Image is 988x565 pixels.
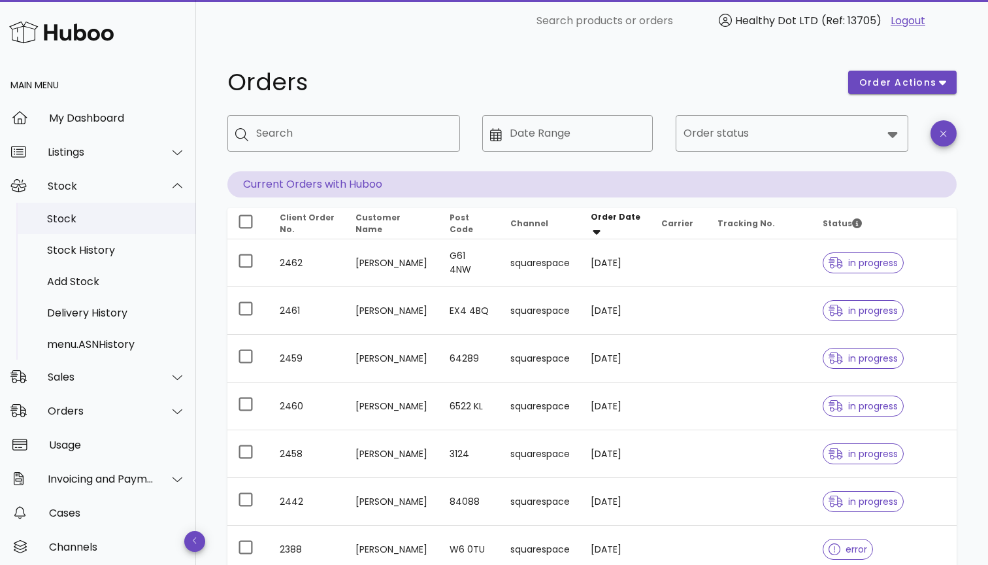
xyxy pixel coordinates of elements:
td: squarespace [500,335,580,383]
td: [PERSON_NAME] [345,478,439,526]
td: 6522 KL [439,383,499,430]
th: Channel [500,208,580,239]
a: Logout [891,13,925,29]
td: [PERSON_NAME] [345,335,439,383]
td: [DATE] [580,430,651,478]
th: Carrier [651,208,707,239]
div: Order status [676,115,908,152]
td: squarespace [500,430,580,478]
td: [PERSON_NAME] [345,430,439,478]
h1: Orders [227,71,832,94]
span: Status [823,218,862,229]
td: [DATE] [580,478,651,526]
span: (Ref: 13705) [821,13,881,28]
p: Current Orders with Huboo [227,171,957,197]
span: Channel [510,218,548,229]
td: EX4 4BQ [439,287,499,335]
span: Order Date [591,211,640,222]
td: [DATE] [580,335,651,383]
div: Cases [49,507,186,519]
div: Stock [47,213,186,225]
span: Healthy Dot LTD [735,13,818,28]
button: order actions [848,71,957,94]
td: [PERSON_NAME] [345,287,439,335]
td: 64289 [439,335,499,383]
span: in progress [829,258,898,267]
td: 2442 [269,478,345,526]
div: Usage [49,439,186,451]
span: in progress [829,402,898,411]
div: Stock [48,180,154,192]
div: Listings [48,146,154,158]
div: Invoicing and Payments [48,473,154,485]
span: Client Order No. [280,212,335,235]
span: in progress [829,497,898,506]
span: Carrier [661,218,693,229]
div: Delivery History [47,307,186,319]
th: Order Date: Sorted descending. Activate to remove sorting. [580,208,651,239]
td: [DATE] [580,383,651,430]
td: squarespace [500,383,580,430]
td: [PERSON_NAME] [345,239,439,287]
td: squarespace [500,287,580,335]
td: G61 4NW [439,239,499,287]
img: Huboo Logo [9,18,114,46]
th: Customer Name [345,208,439,239]
div: menu.ASNHistory [47,338,186,351]
td: 84088 [439,478,499,526]
span: in progress [829,354,898,363]
td: 2458 [269,430,345,478]
div: Add Stock [47,275,186,288]
span: error [829,545,867,554]
td: squarespace [500,478,580,526]
th: Post Code [439,208,499,239]
td: 3124 [439,430,499,478]
span: in progress [829,449,898,458]
td: [PERSON_NAME] [345,383,439,430]
span: Customer Name [355,212,401,235]
td: 2460 [269,383,345,430]
span: Tracking No. [717,218,775,229]
th: Client Order No. [269,208,345,239]
div: Stock History [47,244,186,256]
div: Orders [48,405,154,417]
td: 2459 [269,335,345,383]
td: squarespace [500,239,580,287]
td: 2462 [269,239,345,287]
span: in progress [829,306,898,315]
td: [DATE] [580,287,651,335]
span: order actions [859,76,937,90]
div: Sales [48,371,154,383]
th: Tracking No. [707,208,812,239]
div: Channels [49,541,186,553]
th: Status [812,208,957,239]
span: Post Code [450,212,473,235]
td: [DATE] [580,239,651,287]
div: My Dashboard [49,112,186,124]
td: 2461 [269,287,345,335]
